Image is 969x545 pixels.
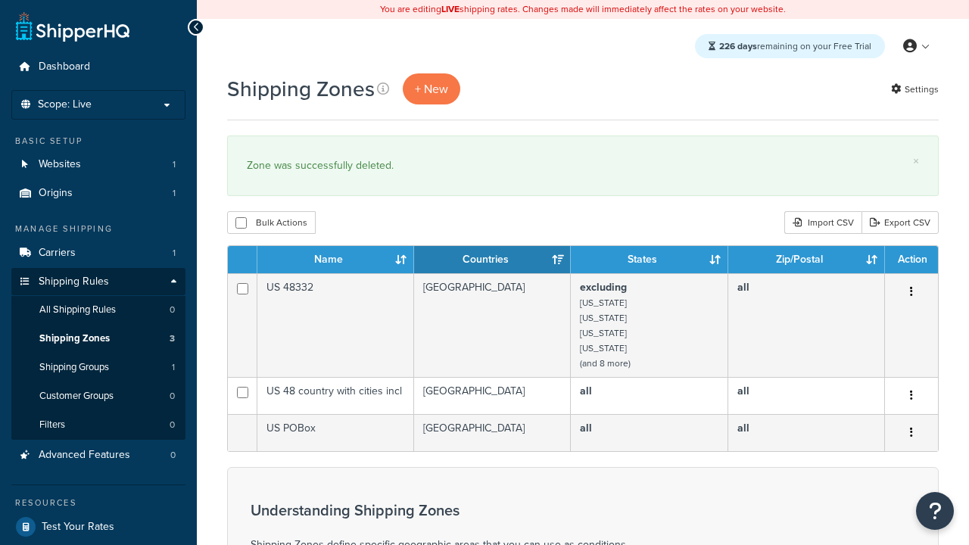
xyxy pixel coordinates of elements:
a: × [913,155,919,167]
small: [US_STATE] [580,311,627,325]
strong: 226 days [719,39,757,53]
span: + New [415,80,448,98]
a: Customer Groups 0 [11,382,185,410]
a: All Shipping Rules 0 [11,296,185,324]
li: Carriers [11,239,185,267]
a: Origins 1 [11,179,185,207]
small: [US_STATE] [580,326,627,340]
div: Import CSV [784,211,862,234]
span: Origins [39,187,73,200]
span: 0 [170,390,175,403]
a: ShipperHQ Home [16,11,129,42]
span: Advanced Features [39,449,130,462]
a: Shipping Groups 1 [11,353,185,381]
li: Origins [11,179,185,207]
li: Websites [11,151,185,179]
li: All Shipping Rules [11,296,185,324]
b: all [580,420,592,436]
span: Customer Groups [39,390,114,403]
span: 3 [170,332,175,345]
b: all [737,279,749,295]
a: Dashboard [11,53,185,81]
a: Settings [891,79,939,100]
span: All Shipping Rules [39,304,116,316]
span: Shipping Groups [39,361,109,374]
span: 0 [170,304,175,316]
div: Manage Shipping [11,223,185,235]
li: Customer Groups [11,382,185,410]
b: excluding [580,279,627,295]
a: Test Your Rates [11,513,185,540]
span: Test Your Rates [42,521,114,534]
td: US POBox [257,414,414,451]
td: [GEOGRAPHIC_DATA] [414,414,571,451]
li: Shipping Rules [11,268,185,441]
a: Shipping Rules [11,268,185,296]
div: Basic Setup [11,135,185,148]
div: remaining on your Free Trial [695,34,885,58]
small: [US_STATE] [580,296,627,310]
b: all [737,383,749,399]
li: Advanced Features [11,441,185,469]
td: [GEOGRAPHIC_DATA] [414,273,571,377]
div: Resources [11,497,185,509]
td: [GEOGRAPHIC_DATA] [414,377,571,414]
h1: Shipping Zones [227,74,375,104]
li: Filters [11,411,185,439]
h3: Understanding Shipping Zones [251,502,629,519]
a: Websites 1 [11,151,185,179]
span: 1 [173,187,176,200]
b: all [737,420,749,436]
div: Zone was successfully deleted. [247,155,919,176]
td: US 48 country with cities incl [257,377,414,414]
td: US 48332 [257,273,414,377]
span: 1 [172,361,175,374]
span: 1 [173,247,176,260]
button: Bulk Actions [227,211,316,234]
a: Export CSV [862,211,939,234]
small: (and 8 more) [580,357,631,370]
a: + New [403,73,460,104]
span: 0 [170,449,176,462]
li: Shipping Groups [11,353,185,381]
th: Name: activate to sort column ascending [257,246,414,273]
button: Open Resource Center [916,492,954,530]
span: Filters [39,419,65,431]
b: LIVE [441,2,460,16]
span: Dashboard [39,61,90,73]
span: 0 [170,419,175,431]
a: Carriers 1 [11,239,185,267]
th: Zip/Postal: activate to sort column ascending [728,246,885,273]
a: Shipping Zones 3 [11,325,185,353]
span: Shipping Rules [39,276,109,288]
th: Countries: activate to sort column ascending [414,246,571,273]
span: Websites [39,158,81,171]
li: Shipping Zones [11,325,185,353]
span: Scope: Live [38,98,92,111]
b: all [580,383,592,399]
a: Advanced Features 0 [11,441,185,469]
span: Carriers [39,247,76,260]
th: States: activate to sort column ascending [571,246,728,273]
a: Filters 0 [11,411,185,439]
small: [US_STATE] [580,341,627,355]
span: Shipping Zones [39,332,110,345]
th: Action [885,246,938,273]
span: 1 [173,158,176,171]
